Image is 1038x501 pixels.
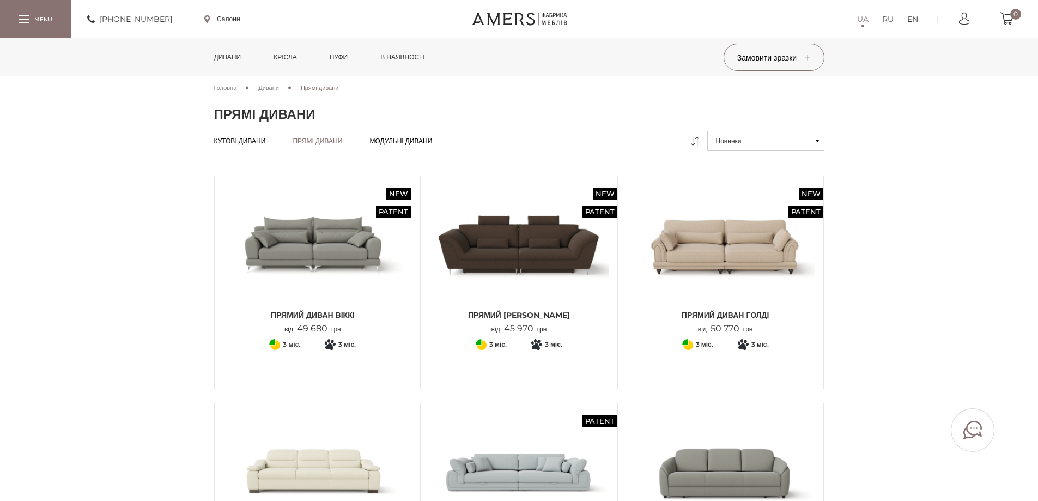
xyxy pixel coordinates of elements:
[214,137,266,146] a: Кутові дивани
[724,44,824,71] button: Замовити зразки
[258,84,279,92] span: Дивани
[283,338,300,351] span: 3 міс.
[258,83,279,93] a: Дивани
[223,310,403,321] span: Прямий диван ВІККІ
[376,206,411,218] span: Patent
[882,13,894,26] a: RU
[737,53,810,63] span: Замовити зразки
[1010,9,1021,20] span: 0
[429,310,609,321] span: Прямий [PERSON_NAME]
[707,323,743,334] span: 50 770
[386,188,411,200] span: New
[698,324,753,334] p: від грн
[635,310,816,321] span: Прямий диван ГОЛДІ
[593,188,617,200] span: New
[206,38,250,76] a: Дивани
[857,13,869,26] a: UA
[635,184,816,334] a: New Patent Прямий диван ГОЛДІ Прямий диван ГОЛДІ Прямий диван ГОЛДІ від50 770грн
[87,13,172,26] a: [PHONE_NUMBER]
[284,324,341,334] p: від грн
[489,338,507,351] span: 3 міс.
[223,184,403,334] a: New Patent Прямий диван ВІККІ Прямий диван ВІККІ Прямий диван ВІККІ від49 680грн
[429,184,609,334] a: New Patent Прямий Диван Грейсі Прямий Диван Грейсі Прямий [PERSON_NAME] від45 970грн
[214,83,237,93] a: Головна
[799,188,823,200] span: New
[907,13,918,26] a: EN
[788,206,823,218] span: Patent
[372,38,433,76] a: в наявності
[338,338,356,351] span: 3 міс.
[214,84,237,92] span: Головна
[491,324,547,334] p: від грн
[204,14,240,24] a: Салони
[707,131,824,151] button: Новинки
[293,323,331,334] span: 49 680
[751,338,769,351] span: 3 міс.
[265,38,305,76] a: Крісла
[369,137,432,146] a: Модульні дивани
[321,38,356,76] a: Пуфи
[545,338,562,351] span: 3 міс.
[696,338,713,351] span: 3 міс.
[500,323,537,334] span: 45 970
[582,206,617,218] span: Patent
[582,415,617,427] span: Patent
[214,106,824,123] h1: Прямі дивани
